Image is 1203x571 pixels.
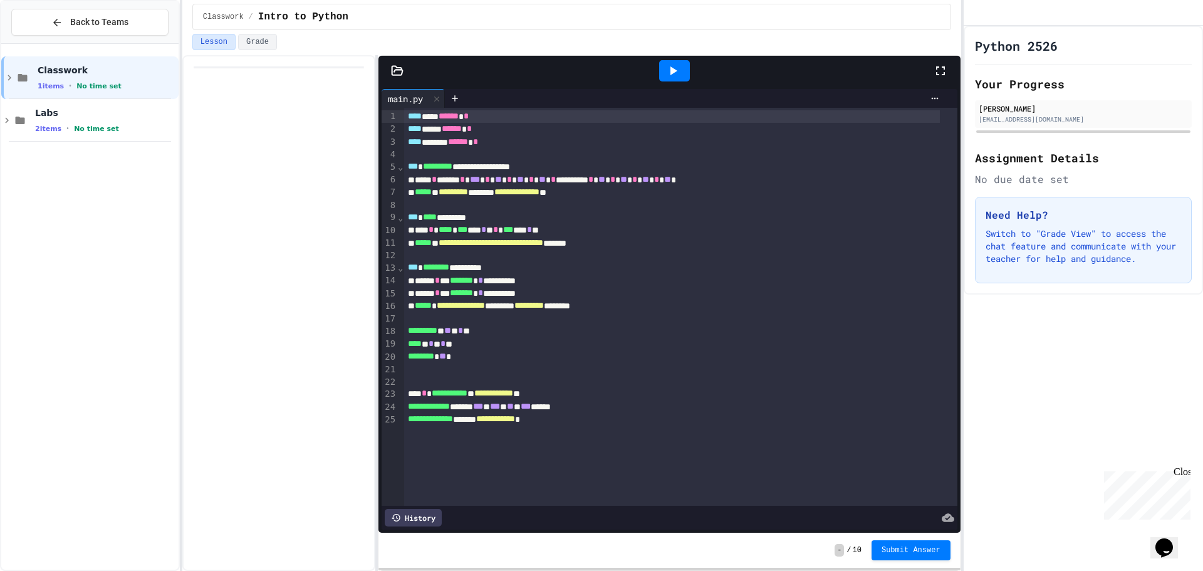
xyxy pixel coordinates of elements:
[975,172,1192,187] div: No due date set
[382,237,397,249] div: 11
[382,338,397,350] div: 19
[38,65,176,76] span: Classwork
[853,545,862,555] span: 10
[382,211,397,224] div: 9
[76,82,122,90] span: No time set
[69,81,71,91] span: •
[382,262,397,275] div: 13
[382,313,397,325] div: 17
[835,544,844,557] span: -
[382,288,397,300] div: 15
[382,186,397,199] div: 7
[846,545,851,555] span: /
[397,162,404,172] span: Fold line
[975,37,1058,55] h1: Python 2526
[35,125,61,133] span: 2 items
[74,125,119,133] span: No time set
[382,325,397,338] div: 18
[66,123,69,134] span: •
[203,12,244,22] span: Classwork
[382,224,397,237] div: 10
[382,199,397,212] div: 8
[872,540,950,560] button: Submit Answer
[382,123,397,135] div: 2
[382,300,397,313] div: 16
[382,161,397,174] div: 5
[979,103,1188,114] div: [PERSON_NAME]
[382,414,397,426] div: 25
[382,249,397,262] div: 12
[397,263,404,273] span: Fold line
[882,545,940,555] span: Submit Answer
[5,5,86,80] div: Chat with us now!Close
[382,376,397,389] div: 22
[382,364,397,376] div: 21
[382,401,397,414] div: 24
[1099,466,1190,520] iframe: chat widget
[192,34,236,50] button: Lesson
[975,149,1192,167] h2: Assignment Details
[35,107,176,118] span: Labs
[258,9,348,24] span: Intro to Python
[382,174,397,186] div: 6
[986,207,1181,223] h3: Need Help?
[382,351,397,364] div: 20
[238,34,277,50] button: Grade
[382,89,445,108] div: main.py
[1150,521,1190,558] iframe: chat widget
[11,9,169,36] button: Back to Teams
[382,275,397,287] div: 14
[382,92,429,105] div: main.py
[385,509,442,526] div: History
[382,388,397,401] div: 23
[38,82,64,90] span: 1 items
[70,16,128,29] span: Back to Teams
[979,115,1188,124] div: [EMAIL_ADDRESS][DOMAIN_NAME]
[382,136,397,149] div: 3
[382,110,397,123] div: 1
[249,12,253,22] span: /
[986,228,1181,265] p: Switch to "Grade View" to access the chat feature and communicate with your teacher for help and ...
[975,75,1192,93] h2: Your Progress
[397,212,404,223] span: Fold line
[382,149,397,161] div: 4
